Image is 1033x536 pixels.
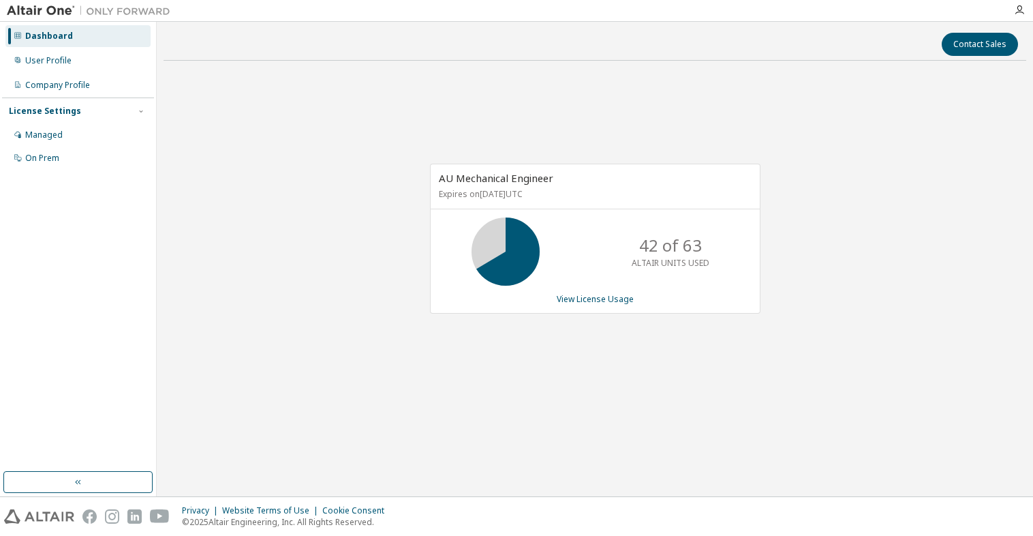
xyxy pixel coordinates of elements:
[150,509,170,524] img: youtube.svg
[632,257,709,269] p: ALTAIR UNITS USED
[25,31,73,42] div: Dashboard
[105,509,119,524] img: instagram.svg
[182,516,392,528] p: © 2025 Altair Engineering, Inc. All Rights Reserved.
[82,509,97,524] img: facebook.svg
[942,33,1018,56] button: Contact Sales
[4,509,74,524] img: altair_logo.svg
[25,80,90,91] div: Company Profile
[322,505,392,516] div: Cookie Consent
[127,509,142,524] img: linkedin.svg
[182,505,222,516] div: Privacy
[557,293,634,305] a: View License Usage
[439,171,553,185] span: AU Mechanical Engineer
[9,106,81,117] div: License Settings
[7,4,177,18] img: Altair One
[25,130,63,140] div: Managed
[25,153,59,164] div: On Prem
[222,505,322,516] div: Website Terms of Use
[439,188,748,200] p: Expires on [DATE] UTC
[639,234,702,257] p: 42 of 63
[25,55,72,66] div: User Profile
